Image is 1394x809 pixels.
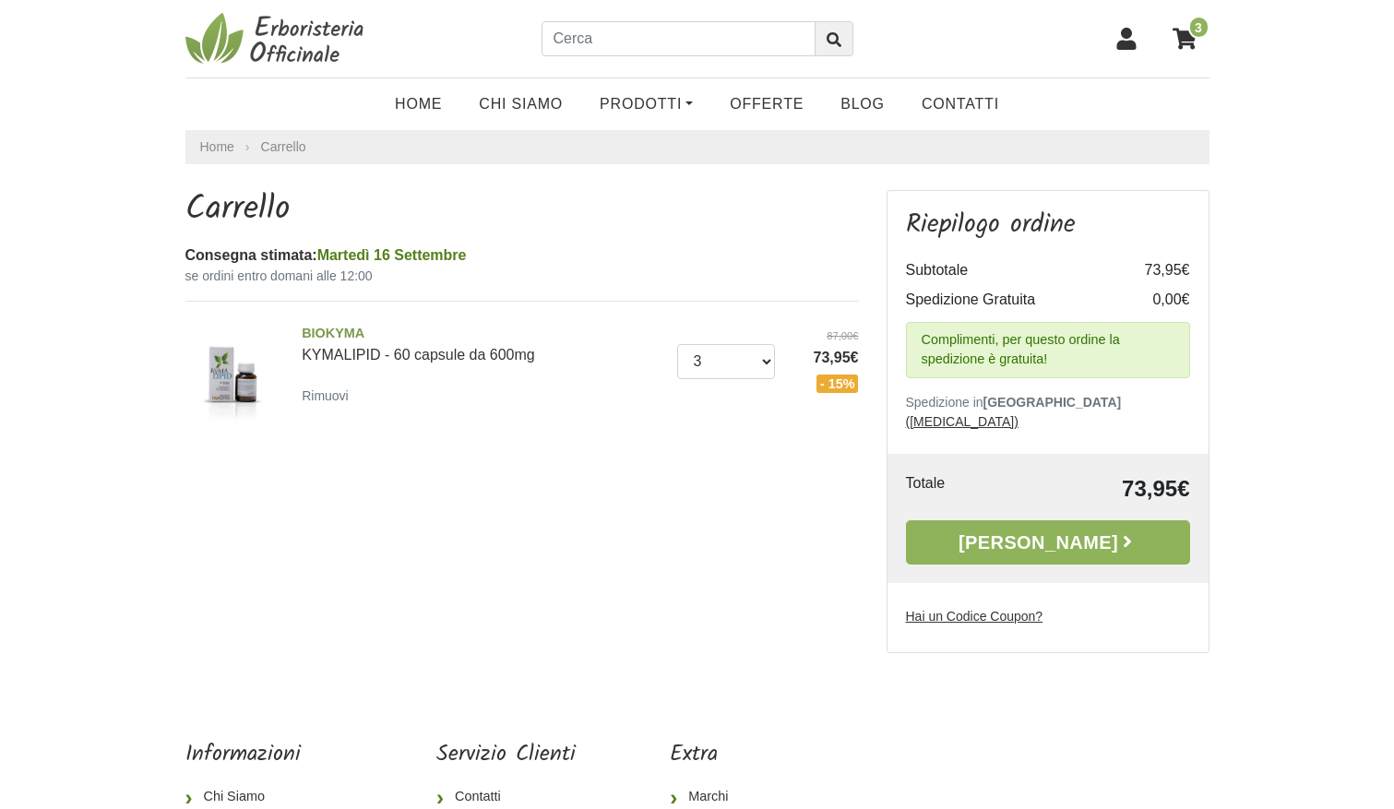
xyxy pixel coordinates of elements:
[1188,16,1209,39] span: 3
[185,190,859,230] h1: Carrello
[185,267,859,286] small: se ordini entro domani alle 12:00
[906,609,1043,624] u: Hai un Codice Coupon?
[302,324,663,363] a: BIOKYMAKYMALIPID - 60 capsule da 600mg
[581,86,711,123] a: Prodotti
[906,607,1043,626] label: Hai un Codice Coupon?
[1116,256,1190,285] td: 73,95€
[302,388,349,403] small: Rimuovi
[906,285,1116,315] td: Spedizione Gratuita
[185,742,342,768] h5: Informazioni
[822,86,903,123] a: Blog
[670,742,792,768] h5: Extra
[906,414,1019,429] a: ([MEDICAL_DATA])
[200,137,234,157] a: Home
[179,316,289,426] img: KYMALIPID - 60 capsule da 600mg
[711,86,822,123] a: OFFERTE
[302,324,663,344] span: BIOKYMA
[983,395,1122,410] b: [GEOGRAPHIC_DATA]
[886,742,1209,806] iframe: fb:page Facebook Social Plugin
[906,393,1190,432] p: Spedizione in
[302,384,356,407] a: Rimuovi
[1163,16,1209,62] a: 3
[376,86,460,123] a: Home
[1010,472,1190,506] td: 73,95€
[185,11,370,66] img: Erboristeria Officinale
[903,86,1018,123] a: Contatti
[185,244,859,267] div: Consegna stimata:
[261,139,306,154] a: Carrello
[460,86,581,123] a: Chi Siamo
[906,209,1190,241] h3: Riepilogo ordine
[789,347,859,369] span: 73,95€
[816,375,859,393] span: - 15%
[542,21,816,56] input: Cerca
[1116,285,1190,315] td: 0,00€
[185,130,1209,164] nav: breadcrumb
[317,247,467,263] span: Martedì 16 Settembre
[906,520,1190,565] a: [PERSON_NAME]
[906,256,1116,285] td: Subtotale
[906,322,1190,378] div: Complimenti, per questo ordine la spedizione è gratuita!
[906,472,1010,506] td: Totale
[789,328,859,344] del: 87,00€
[436,742,576,768] h5: Servizio Clienti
